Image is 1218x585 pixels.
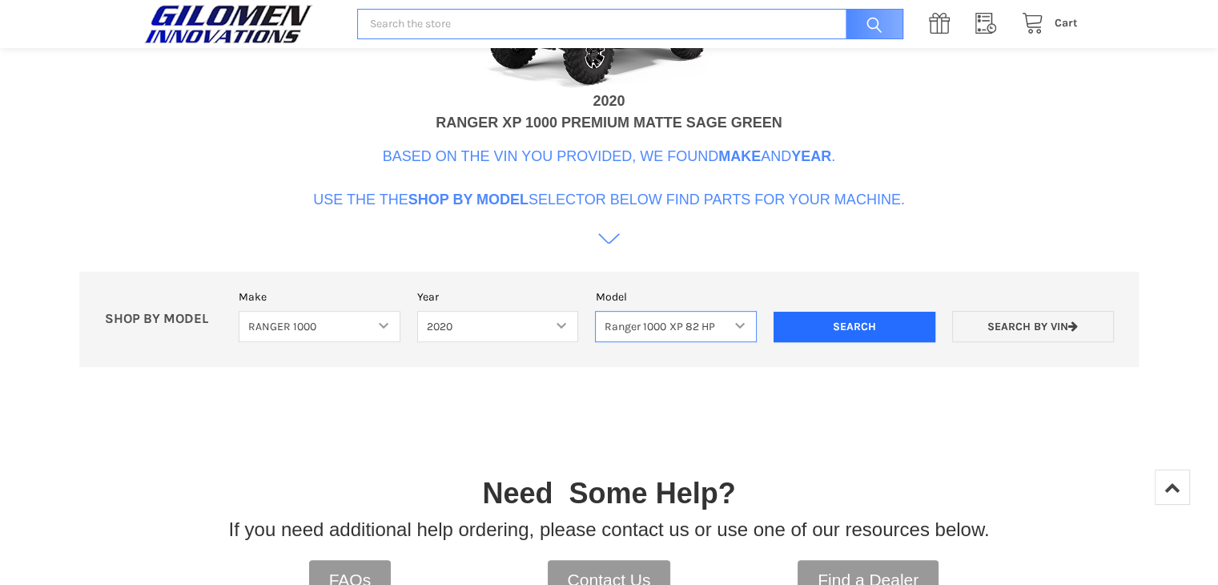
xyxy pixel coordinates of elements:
a: GILOMEN INNOVATIONS [140,4,340,44]
b: Make [718,148,761,164]
div: 2020 [593,91,625,112]
a: Search by VIN [952,311,1114,342]
p: If you need additional help ordering, please contact us or use one of our resources below. [229,515,990,544]
span: Cart [1055,16,1078,30]
input: Search [774,312,935,342]
b: Year [791,148,831,164]
p: Based on the VIN you provided, we found and . Use the the selector below find parts for your mach... [313,146,905,211]
input: Search [838,9,903,40]
input: Search the store [357,9,902,40]
a: Cart [1013,14,1078,34]
label: Model [595,288,757,305]
p: Need Some Help? [482,472,735,515]
p: SHOP BY MODEL [96,311,231,328]
a: Top of Page [1155,470,1190,505]
img: GILOMEN INNOVATIONS [140,4,316,44]
div: RANGER XP 1000 PREMIUM MATTE SAGE GREEN [436,112,782,134]
label: Make [239,288,400,305]
b: Shop By Model [408,192,529,208]
label: Year [417,288,579,305]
